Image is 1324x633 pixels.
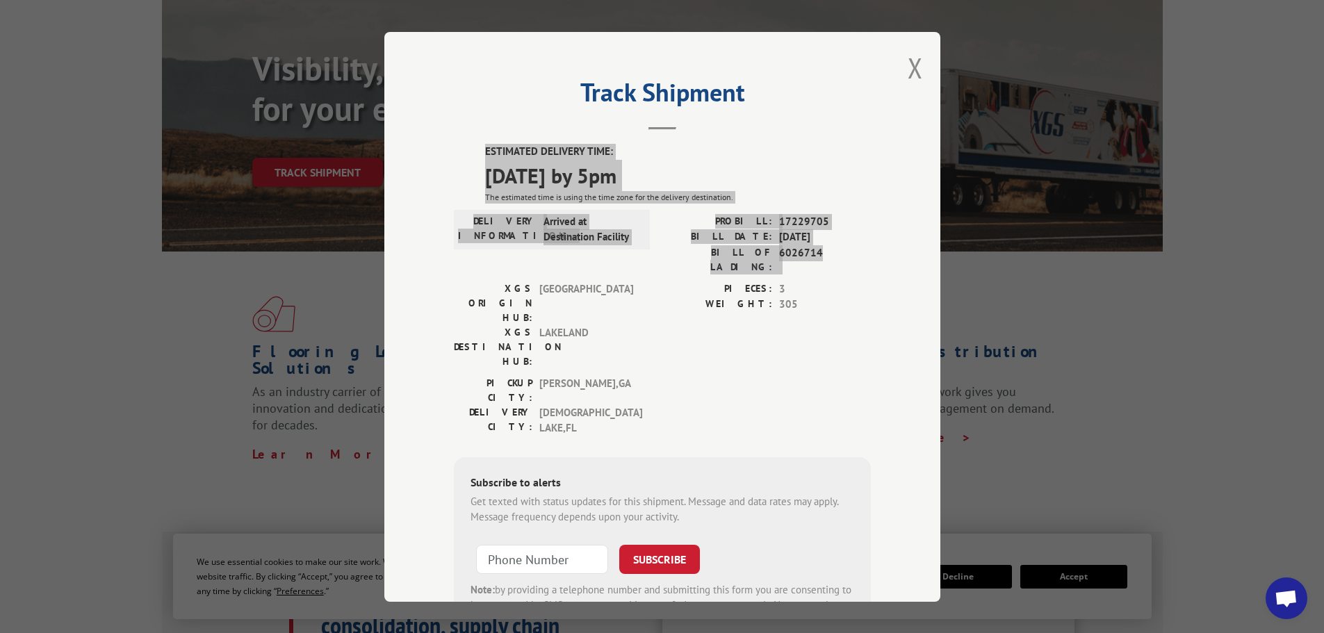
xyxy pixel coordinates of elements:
span: 3 [779,281,871,297]
label: XGS ORIGIN HUB: [454,281,532,324]
h2: Track Shipment [454,83,871,109]
label: ESTIMATED DELIVERY TIME: [485,144,871,160]
label: PIECES: [662,281,772,297]
label: DELIVERY INFORMATION: [458,213,537,245]
div: Subscribe to alerts [471,473,854,493]
div: The estimated time is using the time zone for the delivery destination. [485,190,871,203]
label: WEIGHT: [662,297,772,313]
span: [GEOGRAPHIC_DATA] [539,281,633,324]
button: Close modal [908,49,923,86]
label: PICKUP CITY: [454,375,532,404]
label: XGS DESTINATION HUB: [454,324,532,368]
span: [DEMOGRAPHIC_DATA] LAKE , FL [539,404,633,436]
button: SUBSCRIBE [619,544,700,573]
label: PROBILL: [662,213,772,229]
strong: Note: [471,582,495,595]
span: [PERSON_NAME] , GA [539,375,633,404]
input: Phone Number [476,544,608,573]
div: by providing a telephone number and submitting this form you are consenting to be contacted by SM... [471,582,854,629]
label: BILL OF LADING: [662,245,772,274]
div: Get texted with status updates for this shipment. Message and data rates may apply. Message frequ... [471,493,854,525]
span: 17229705 [779,213,871,229]
div: Open chat [1266,577,1307,619]
span: Arrived at Destination Facility [544,213,637,245]
span: 305 [779,297,871,313]
span: LAKELAND [539,324,633,368]
label: DELIVERY CITY: [454,404,532,436]
label: BILL DATE: [662,229,772,245]
span: [DATE] [779,229,871,245]
span: 6026714 [779,245,871,274]
span: [DATE] by 5pm [485,159,871,190]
